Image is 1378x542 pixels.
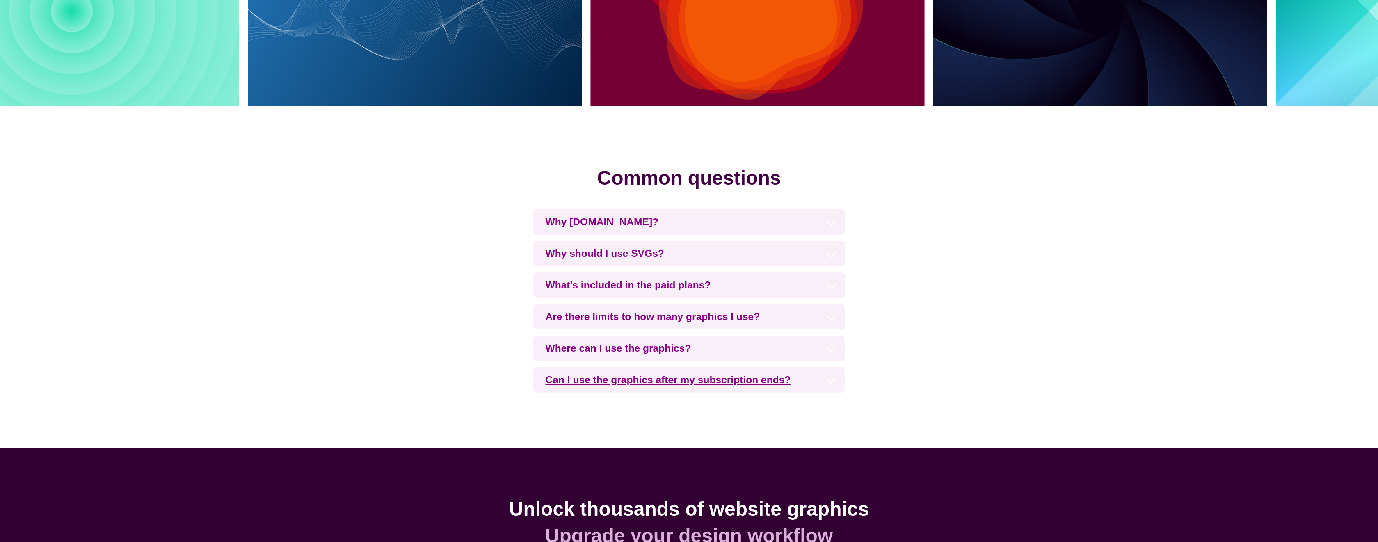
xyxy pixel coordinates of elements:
h3: Can I use the graphics after my subscription ends? [533,367,845,393]
h3: What's included in the paid plans? [533,272,845,298]
h2: Unlock thousands of website graphics [25,497,1353,521]
h3: Where can I use the graphics? [533,336,845,361]
h3: Are there limits to how many graphics I use? [533,304,845,329]
h3: Why [DOMAIN_NAME]? [533,209,845,235]
h2: Common questions [25,163,1353,193]
h3: Why should I use SVGs? [533,241,845,266]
